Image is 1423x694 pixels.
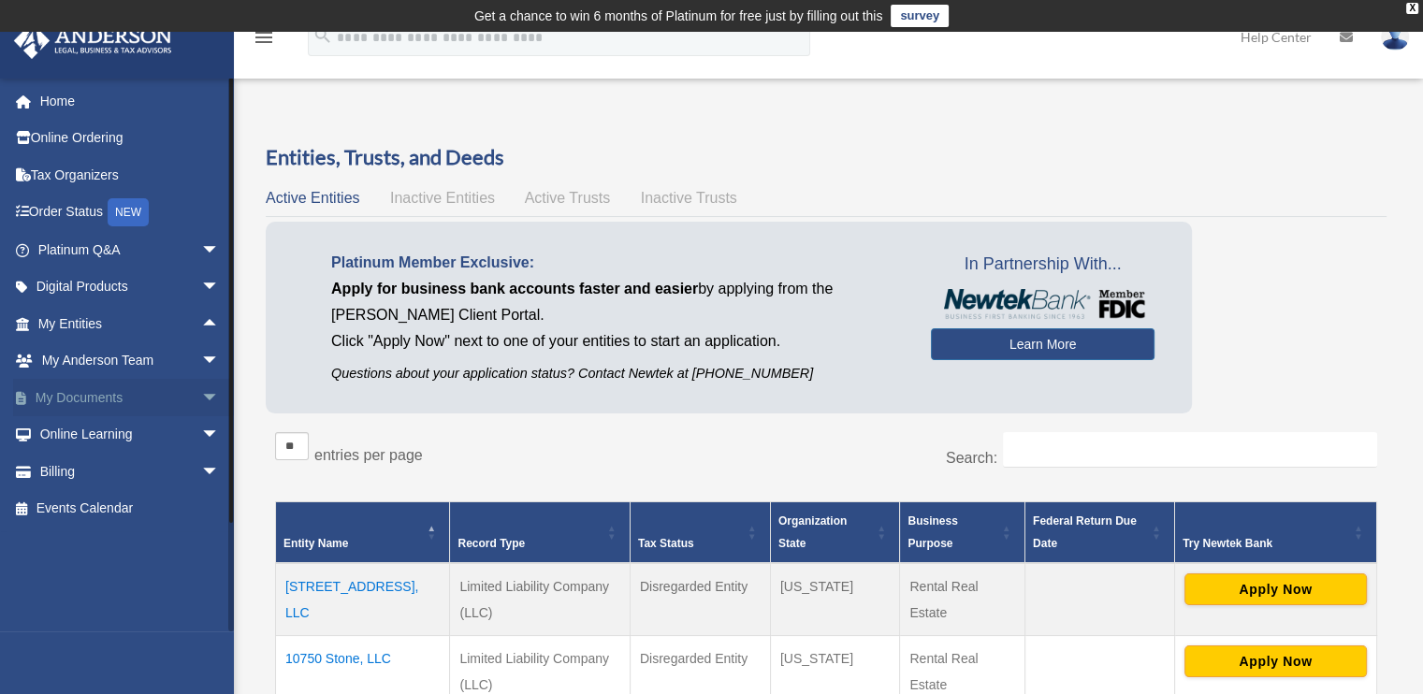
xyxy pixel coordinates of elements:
th: Business Purpose: Activate to sort [900,501,1025,563]
a: My Anderson Teamarrow_drop_down [13,342,248,380]
span: arrow_drop_down [201,231,239,269]
span: Inactive Trusts [641,190,737,206]
span: arrow_drop_down [201,268,239,307]
span: Active Trusts [525,190,611,206]
i: menu [253,26,275,49]
a: Events Calendar [13,490,248,528]
a: Home [13,82,248,120]
span: Apply for business bank accounts faster and easier [331,281,698,296]
span: arrow_drop_down [201,453,239,491]
a: My Entitiesarrow_drop_up [13,305,239,342]
label: Search: [946,450,997,466]
td: [STREET_ADDRESS], LLC [276,563,450,636]
th: Organization State: Activate to sort [770,501,900,563]
span: Federal Return Due Date [1033,514,1137,550]
span: Active Entities [266,190,359,206]
span: arrow_drop_down [201,379,239,417]
span: Entity Name [283,537,348,550]
a: Digital Productsarrow_drop_down [13,268,248,306]
a: menu [253,33,275,49]
th: Tax Status: Activate to sort [630,501,770,563]
span: Record Type [457,537,525,550]
a: Learn More [931,328,1154,360]
button: Apply Now [1184,645,1367,677]
span: arrow_drop_down [201,342,239,381]
td: Limited Liability Company (LLC) [450,563,630,636]
a: Tax Organizers [13,156,248,194]
a: My Documentsarrow_drop_down [13,379,248,416]
p: by applying from the [PERSON_NAME] Client Portal. [331,276,903,328]
td: [US_STATE] [770,563,900,636]
th: Entity Name: Activate to invert sorting [276,501,450,563]
i: search [312,25,333,46]
img: Anderson Advisors Platinum Portal [8,22,178,59]
span: Organization State [778,514,847,550]
th: Try Newtek Bank : Activate to sort [1174,501,1376,563]
a: Order StatusNEW [13,194,248,232]
a: Billingarrow_drop_down [13,453,248,490]
img: User Pic [1381,23,1409,51]
label: entries per page [314,447,423,463]
span: In Partnership With... [931,250,1154,280]
button: Apply Now [1184,573,1367,605]
span: Inactive Entities [390,190,495,206]
div: Get a chance to win 6 months of Platinum for free just by filling out this [474,5,883,27]
span: arrow_drop_down [201,416,239,455]
h3: Entities, Trusts, and Deeds [266,143,1387,172]
span: arrow_drop_up [201,305,239,343]
p: Click "Apply Now" next to one of your entities to start an application. [331,328,903,354]
img: NewtekBankLogoSM.png [940,289,1145,319]
p: Platinum Member Exclusive: [331,250,903,276]
span: Tax Status [638,537,694,550]
td: Rental Real Estate [900,563,1025,636]
div: NEW [108,198,149,226]
a: survey [891,5,949,27]
a: Online Learningarrow_drop_down [13,416,248,454]
td: Disregarded Entity [630,563,770,636]
p: Questions about your application status? Contact Newtek at [PHONE_NUMBER] [331,362,903,385]
a: Platinum Q&Aarrow_drop_down [13,231,248,268]
th: Record Type: Activate to sort [450,501,630,563]
span: Business Purpose [908,514,957,550]
a: Online Ordering [13,120,248,157]
div: Try Newtek Bank [1183,532,1348,555]
div: close [1406,3,1418,14]
th: Federal Return Due Date: Activate to sort [1024,501,1174,563]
